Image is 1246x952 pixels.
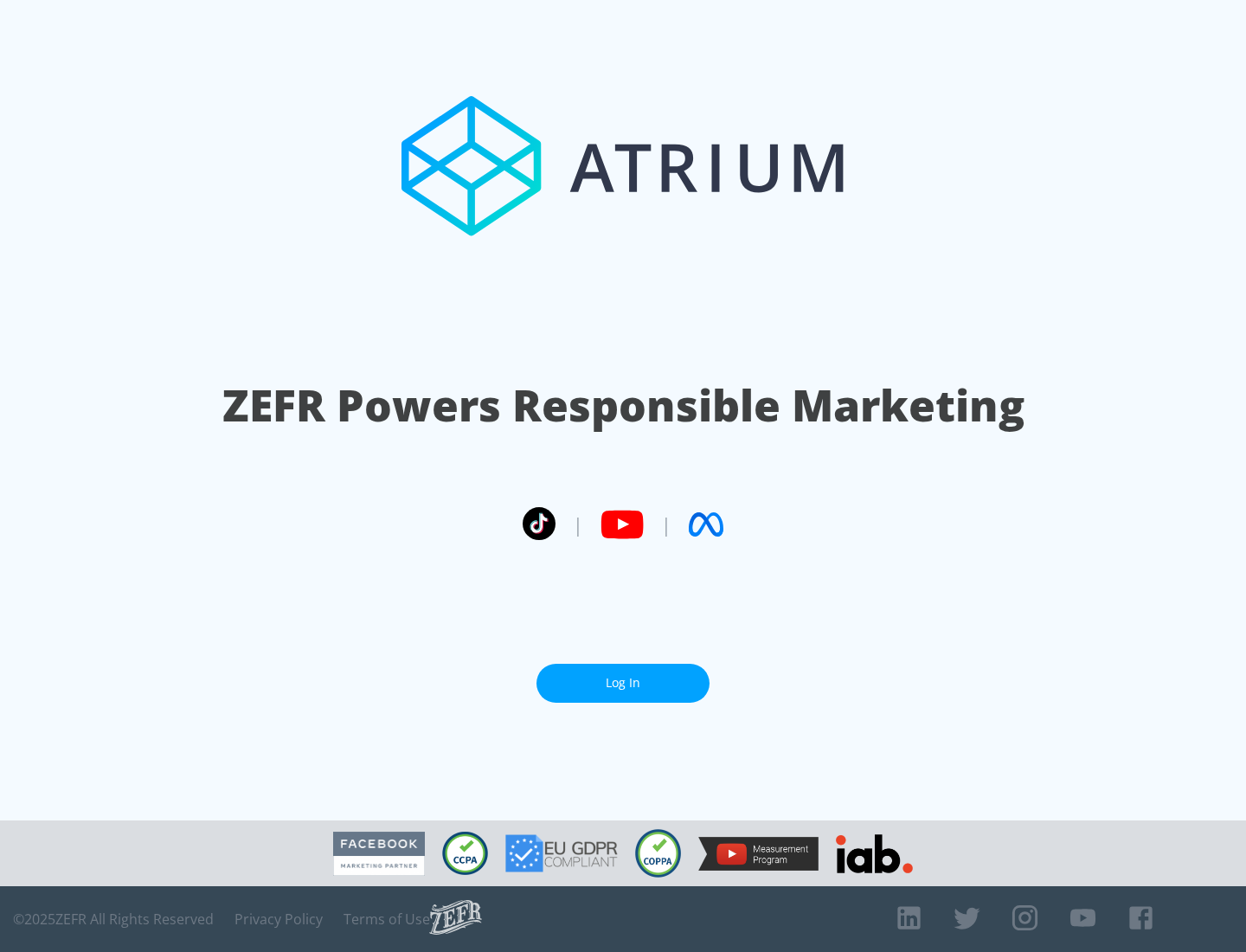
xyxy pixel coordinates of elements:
a: Terms of Use [344,910,430,928]
img: COPPA Compliant [635,829,681,878]
img: GDPR Compliant [505,834,618,872]
span: | [661,511,671,537]
h1: ZEFR Powers Responsible Marketing [222,376,1024,435]
a: Log In [536,664,710,703]
img: YouTube Measurement Program [698,837,819,871]
img: CCPA Compliant [442,832,488,875]
img: Facebook Marketing Partner [333,832,425,876]
img: IAB [836,834,913,873]
span: © 2025 ZEFR All Rights Reserved [13,910,214,928]
span: | [573,511,583,537]
a: Privacy Policy [234,910,323,928]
